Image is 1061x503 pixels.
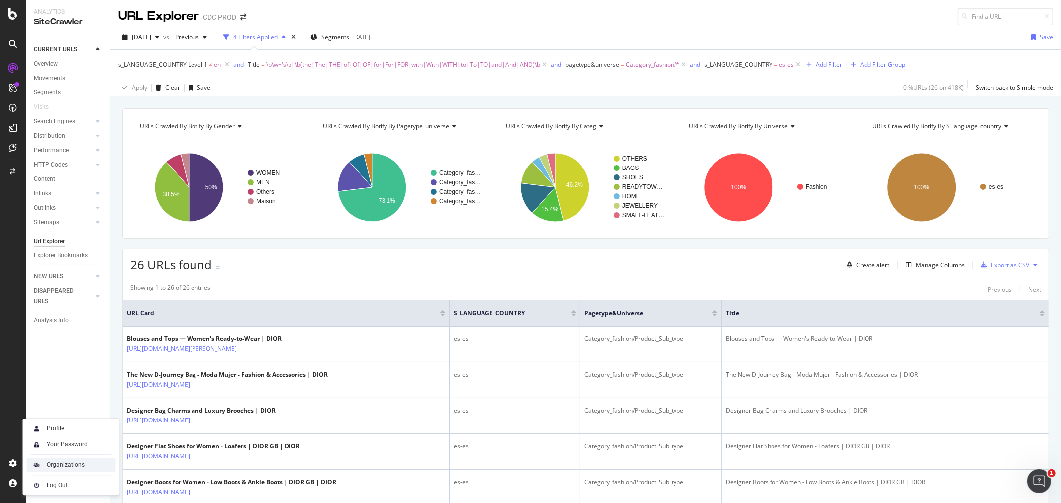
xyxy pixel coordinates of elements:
[705,60,773,69] span: s_LANGUAGE_COUNTRY
[34,116,93,127] a: Search Engines
[313,144,491,231] div: A chart.
[34,59,103,69] a: Overview
[127,309,438,318] span: URL Card
[31,438,43,450] img: tUVSALn78D46LlpAY8klYZqgKwTuBm2K29c6p1XQNDCsM0DgKSSoAXXevcAwljcHBINEg0LrUEktgcYYD5sVUphq1JigPmkfB...
[248,60,260,69] span: Title
[439,188,481,195] text: Category_fas…
[34,160,68,170] div: HTTP Codes
[34,131,65,141] div: Distribution
[977,257,1029,273] button: Export as CSV
[289,32,298,42] div: times
[584,406,717,415] div: Category_fashion/Product_Sub_type
[863,144,1041,231] div: A chart.
[209,60,212,69] span: ≠
[34,203,56,213] div: Outlinks
[31,479,43,491] img: prfnF3csMXgAAAABJRU5ErkJggg==
[566,181,583,188] text: 46.2%
[551,60,562,69] button: and
[34,44,77,55] div: CURRENT URLS
[34,160,93,170] a: HTTP Codes
[1028,285,1041,294] div: Next
[233,60,244,69] button: and
[163,191,180,198] text: 38.5%
[34,8,102,16] div: Analytics
[163,33,171,41] span: vs
[731,184,746,191] text: 100%
[205,184,217,191] text: 50%
[506,122,596,130] span: URLs Crawled By Botify By categ
[726,406,1045,415] div: Designer Bag Charms and Luxury Brooches | DIOR
[690,60,701,69] button: and
[726,370,1045,379] div: The New D-Journey Bag - Moda Mujer - Fashion & Accessories | DIOR
[439,169,481,176] text: Category_fas…
[138,118,299,134] h4: URLs Crawled By Botify By gender
[34,73,103,84] a: Movements
[222,263,224,272] div: -
[352,33,370,41] div: [DATE]
[27,458,116,472] a: Organizations
[1048,469,1056,477] span: 1
[34,286,84,307] div: DISAPPEARED URLS
[165,84,180,92] div: Clear
[566,60,620,69] span: pagetype&universe
[118,80,147,96] button: Apply
[323,122,449,130] span: URLs Crawled By Botify By pagetype_universe
[726,309,1025,318] span: Title
[34,203,93,213] a: Outlinks
[622,155,647,162] text: OTHERS
[34,145,69,156] div: Performance
[216,266,220,269] img: Equal
[779,58,794,72] span: es-es
[379,197,395,204] text: 73.1%
[34,44,93,55] a: CURRENT URLS
[622,165,639,171] text: BAGS
[622,193,640,200] text: HOME
[680,144,858,231] svg: A chart.
[34,286,93,307] a: DISAPPEARED URLS
[903,84,964,92] div: 0 % URLs ( 26 on 418K )
[256,188,274,195] text: Others
[1027,469,1051,493] iframe: Intercom live chat
[118,8,199,25] div: URL Explorer
[256,169,280,176] text: WOMEN
[726,478,1045,487] div: Designer Boots for Women - Low Boots & Ankle Boots | DIOR GB | DIOR
[127,335,282,343] div: Blouses and Tops — Women's Ready-to-Wear | DIOR
[584,478,717,487] div: Category_fashion/Product_Sub_type
[31,422,43,434] img: Xx2yTbCeVcdxHMdxHOc+8gctb42vCocUYgAAAABJRU5ErkJggg==
[622,183,663,190] text: READYTOW…
[306,29,374,45] button: Segments[DATE]
[34,217,93,228] a: Sitemaps
[976,84,1053,92] div: Switch back to Simple mode
[972,80,1053,96] button: Switch back to Simple mode
[266,58,541,72] span: \b\w+'s\b|\b(the|The|THE|of|Of|OF|for|For|FOR|with|With|WITH|to|To|TO|and|And|AND)\b
[454,335,576,343] div: es-es
[34,236,103,247] a: Url Explorer
[34,174,103,184] a: Content
[27,478,116,492] a: Log Out
[240,14,246,21] div: arrow-right-arrow-left
[622,174,643,181] text: SHOES
[726,442,1045,451] div: Designer Flat Shoes for Women - Loafers | DIOR GB | DIOR
[34,87,103,98] a: Segments
[34,188,93,199] a: Inlinks
[34,73,65,84] div: Movements
[689,122,788,130] span: URLs Crawled By Botify By universe
[203,12,236,22] div: CDC PROD
[47,424,64,432] div: Profile
[321,33,349,41] span: Segments
[1028,283,1041,295] button: Next
[454,406,576,415] div: es-es
[34,16,102,28] div: SiteCrawler
[171,29,211,45] button: Previous
[774,60,778,69] span: =
[958,8,1053,25] input: Find a URL
[843,257,889,273] button: Create alert
[1040,33,1053,41] div: Save
[321,118,482,134] h4: URLs Crawled By Botify By pagetype_universe
[439,198,481,205] text: Category_fas…
[197,84,210,92] div: Save
[152,80,180,96] button: Clear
